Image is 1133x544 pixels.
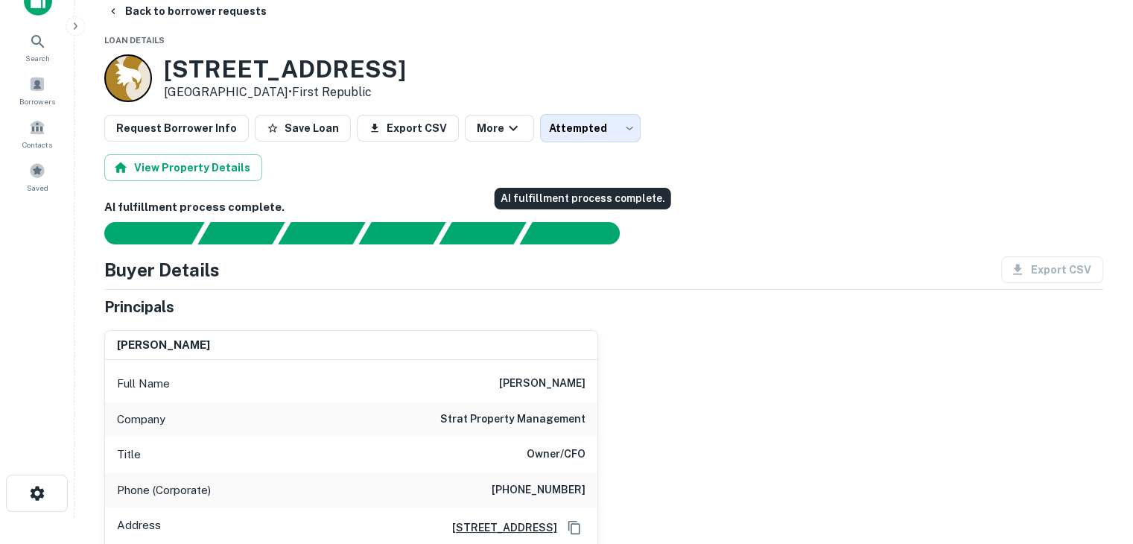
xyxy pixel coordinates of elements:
[86,222,198,244] div: Sending borrower request to AI...
[563,516,585,539] button: Copy Address
[440,519,557,536] a: [STREET_ADDRESS]
[4,70,70,110] a: Borrowers
[4,156,70,197] a: Saved
[104,115,249,142] button: Request Borrower Info
[117,446,141,464] p: Title
[164,83,406,101] p: [GEOGRAPHIC_DATA] •
[439,222,526,244] div: Principals found, still searching for contact information. This may take time...
[25,52,50,64] span: Search
[164,55,406,83] h3: [STREET_ADDRESS]
[197,222,285,244] div: Your request is received and processing...
[117,375,170,393] p: Full Name
[440,411,585,428] h6: strat property management
[357,115,459,142] button: Export CSV
[520,222,638,244] div: AI fulfillment process complete.
[499,375,585,393] h6: [PERSON_NAME]
[492,481,585,499] h6: [PHONE_NUMBER]
[104,296,174,318] h5: Principals
[117,516,161,539] p: Address
[255,115,351,142] button: Save Loan
[4,27,70,67] a: Search
[292,85,372,99] a: First Republic
[540,114,641,142] div: Attempted
[527,446,585,464] h6: Owner/CFO
[104,199,1103,216] h6: AI fulfillment process complete.
[117,481,211,499] p: Phone (Corporate)
[104,256,220,283] h4: Buyer Details
[117,337,210,354] h6: [PERSON_NAME]
[1059,425,1133,496] iframe: Chat Widget
[117,411,165,428] p: Company
[465,115,534,142] button: More
[104,36,165,45] span: Loan Details
[19,95,55,107] span: Borrowers
[27,182,48,194] span: Saved
[495,188,671,209] div: AI fulfillment process complete.
[22,139,52,151] span: Contacts
[278,222,365,244] div: Documents found, AI parsing details...
[358,222,445,244] div: Principals found, AI now looking for contact information...
[104,154,262,181] button: View Property Details
[4,113,70,154] a: Contacts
